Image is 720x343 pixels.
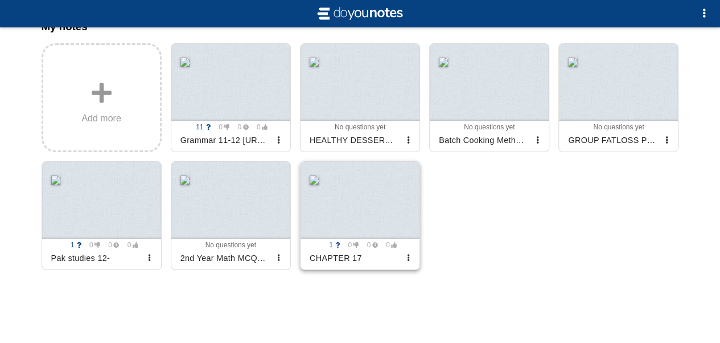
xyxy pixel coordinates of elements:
span: No questions yet [593,123,644,131]
span: 0 [102,241,120,249]
span: 0 [342,241,359,249]
a: 1 0 0 0 Pak studies 12- [42,161,162,270]
span: 0 [380,241,397,249]
span: 0 [121,241,138,249]
a: No questions yetGROUP FATLOSS PROGRAM BATCH-3.pdf [558,43,678,152]
div: 2nd Year Math MCQs Ch-2([DOMAIN_NAME])_Freeze [176,249,272,267]
a: No questions yet2nd Year Math MCQs Ch-2([DOMAIN_NAME])_Freeze [171,161,291,270]
div: CHAPTER 17 [305,249,401,267]
div: Grammar 11-12 [URL][DOMAIN_NAME] [176,131,272,149]
span: No questions yet [205,241,256,249]
span: Add more [81,113,121,124]
span: 0 [250,123,268,131]
img: svg+xml;base64,CiAgICAgIDxzdmcgdmlld0JveD0iLTIgLTIgMjAgNCIgeG1sbnM9Imh0dHA6Ly93d3cudzMub3JnLzIwMD... [315,5,406,23]
div: Pak studies 12- [47,249,143,267]
span: No questions yet [335,123,385,131]
a: No questions yetHEALTHY DESSERT OPTIONS.pdf [300,43,420,152]
a: No questions yetBatch Cooking Methods [429,43,549,152]
span: 1 [64,241,81,249]
span: 0 [232,123,249,131]
span: 0 [83,241,100,249]
div: HEALTHY DESSERT OPTIONS.pdf [305,131,401,149]
a: 11 0 0 0 Grammar 11-12 [URL][DOMAIN_NAME] [171,43,291,152]
div: Batch Cooking Methods [434,131,530,149]
span: No questions yet [464,123,515,131]
span: 0 [361,241,378,249]
span: 1 [323,241,340,249]
a: 1 0 0 0 CHAPTER 17 [300,161,420,270]
button: Options [693,2,715,25]
div: GROUP FATLOSS PROGRAM BATCH-3.pdf [563,131,660,149]
span: 0 [213,123,230,131]
span: 11 [194,123,211,131]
